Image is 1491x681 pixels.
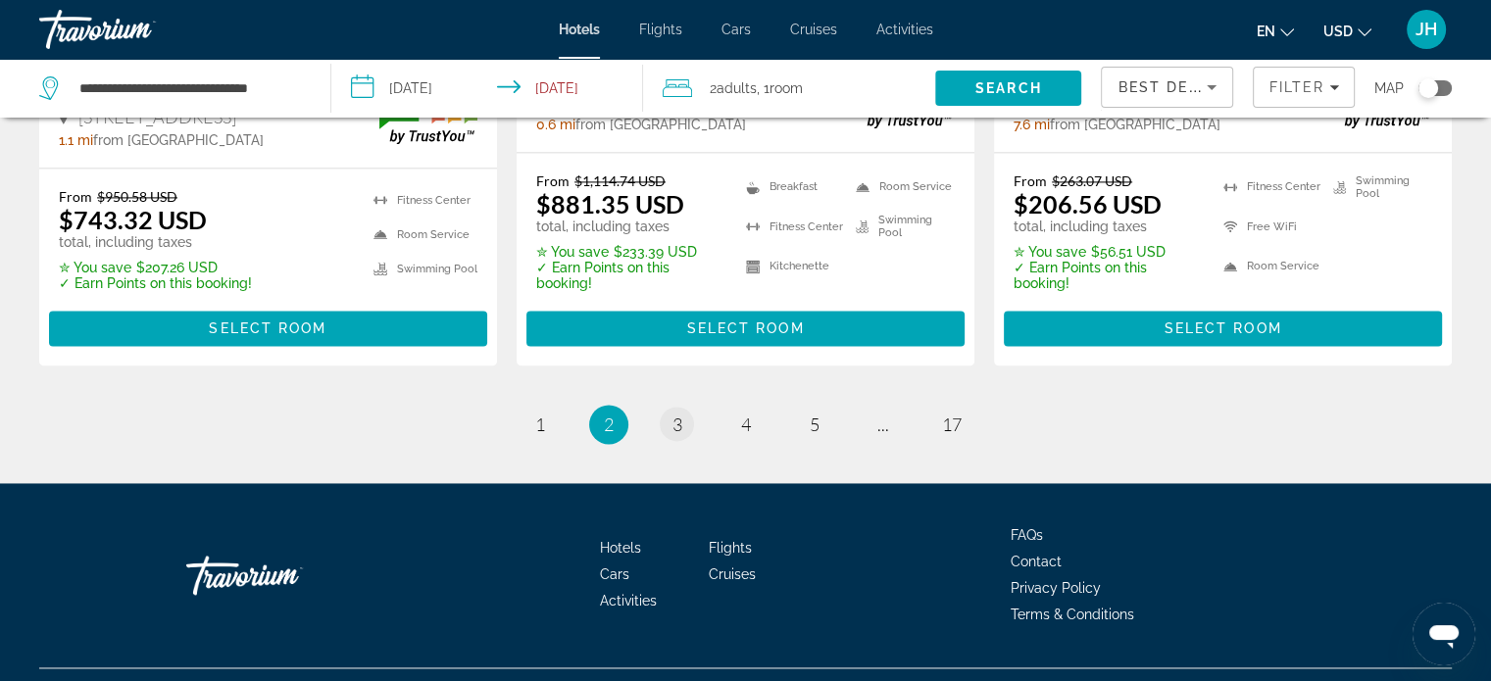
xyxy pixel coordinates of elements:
li: Swimming Pool [364,257,477,281]
p: $56.51 USD [1014,244,1199,260]
p: ✓ Earn Points on this booking! [536,260,721,291]
ins: $881.35 USD [536,189,684,219]
iframe: Button to launch messaging window [1413,603,1475,665]
a: Activities [876,22,933,37]
span: from [GEOGRAPHIC_DATA] [1050,117,1220,132]
button: Search [935,71,1081,106]
span: 5 [810,413,820,435]
span: From [1014,172,1047,189]
span: Best Deals [1118,79,1219,95]
input: Search hotel destination [77,73,301,103]
a: Privacy Policy [1011,580,1101,596]
del: $1,114.74 USD [574,172,666,189]
button: Select check in and out date [331,59,643,118]
li: Fitness Center [736,212,845,241]
span: JH [1416,20,1437,39]
a: Select Room [49,315,487,336]
span: 7.6 mi [1014,117,1050,132]
a: Cars [600,566,629,582]
li: Breakfast [736,172,845,202]
p: total, including taxes [1014,219,1199,234]
span: 3 [672,413,682,435]
a: Activities [600,593,657,608]
span: ✮ You save [59,260,131,275]
ins: $206.56 USD [1014,189,1162,219]
li: Swimming Pool [1323,172,1432,202]
span: Room [770,80,803,96]
span: 2 [604,413,614,435]
span: Map [1374,74,1404,102]
a: Cruises [709,566,756,582]
a: Travorium [39,4,235,55]
span: ... [877,413,889,435]
span: Flights [709,540,752,556]
nav: Pagination [39,405,1452,444]
a: Cruises [790,22,837,37]
span: Select Room [1164,320,1281,336]
li: Fitness Center [1214,172,1322,202]
span: en [1257,24,1275,39]
li: Room Service [1214,251,1322,280]
p: total, including taxes [59,234,252,250]
li: Swimming Pool [846,212,955,241]
a: FAQs [1011,527,1043,543]
li: Room Service [846,172,955,202]
span: 0.6 mi [536,117,575,132]
button: User Menu [1401,9,1452,50]
span: Adults [717,80,757,96]
span: ✮ You save [1014,244,1086,260]
button: Select Room [49,311,487,346]
a: Select Room [1004,315,1442,336]
span: Select Room [209,320,326,336]
button: Toggle map [1404,79,1452,97]
p: $233.39 USD [536,244,721,260]
button: Select Room [1004,311,1442,346]
span: 1.1 mi [59,132,93,148]
p: ✓ Earn Points on this booking! [1014,260,1199,291]
span: from [GEOGRAPHIC_DATA] [93,132,264,148]
span: 4 [741,413,751,435]
span: USD [1323,24,1353,39]
mat-select: Sort by [1118,75,1217,99]
span: 17 [942,413,962,435]
button: Change language [1257,17,1294,45]
span: 2 [710,74,757,102]
button: Change currency [1323,17,1371,45]
a: Select Room [526,315,965,336]
del: $950.58 USD [97,188,177,205]
a: Flights [639,22,682,37]
button: Select Room [526,311,965,346]
del: $263.07 USD [1052,172,1132,189]
li: Fitness Center [364,188,477,213]
a: Terms & Conditions [1011,607,1134,622]
li: Kitchenette [736,251,845,280]
a: Contact [1011,554,1062,569]
li: Free WiFi [1214,212,1322,241]
a: Go Home [186,546,382,605]
ins: $743.32 USD [59,205,207,234]
p: total, including taxes [536,219,721,234]
span: , 1 [757,74,803,102]
li: Room Service [364,222,477,247]
span: From [536,172,570,189]
a: Hotels [559,22,600,37]
p: ✓ Earn Points on this booking! [59,275,252,291]
span: Select Room [686,320,804,336]
span: ✮ You save [536,244,609,260]
span: From [59,188,92,205]
a: Hotels [600,540,641,556]
button: Travelers: 2 adults, 0 children [643,59,935,118]
span: from [GEOGRAPHIC_DATA] [575,117,746,132]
